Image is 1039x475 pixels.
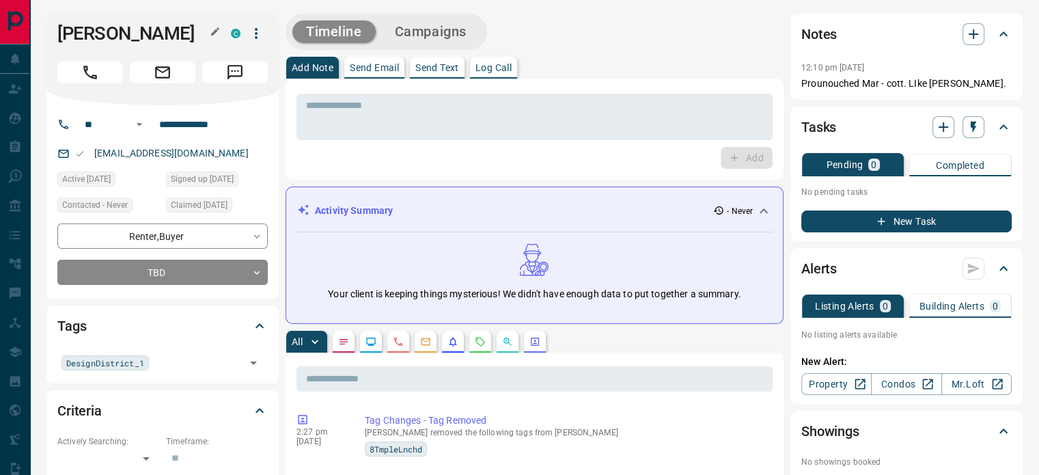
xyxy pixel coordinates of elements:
[75,149,85,159] svg: Email Valid
[231,29,240,38] div: condos.ca
[801,111,1012,144] div: Tasks
[475,336,486,347] svg: Requests
[297,198,772,223] div: Activity Summary- Never
[62,198,128,212] span: Contacted - Never
[919,301,984,311] p: Building Alerts
[131,116,148,133] button: Open
[871,373,941,395] a: Condos
[801,77,1012,91] p: Prounouched Mar - cott. LIke [PERSON_NAME].
[57,260,268,285] div: TBD
[801,23,837,45] h2: Notes
[801,420,859,442] h2: Showings
[57,400,102,422] h2: Criteria
[57,62,123,83] span: Call
[415,63,459,72] p: Send Text
[57,394,268,427] div: Criteria
[801,329,1012,341] p: No listing alerts available
[801,258,837,280] h2: Alerts
[244,353,263,372] button: Open
[166,172,268,191] div: Sat Feb 24 2018
[338,336,349,347] svg: Notes
[166,435,268,448] p: Timeframe:
[57,315,86,337] h2: Tags
[801,456,1012,468] p: No showings booked
[801,355,1012,369] p: New Alert:
[801,182,1012,202] p: No pending tasks
[447,336,458,347] svg: Listing Alerts
[871,160,876,169] p: 0
[365,428,767,437] p: [PERSON_NAME] removed the following tags from [PERSON_NAME]
[292,337,303,347] p: All
[57,223,268,249] div: Renter , Buyer
[130,62,195,83] span: Email
[57,310,268,342] div: Tags
[365,336,376,347] svg: Lead Browsing Activity
[315,204,393,218] p: Activity Summary
[815,301,874,311] p: Listing Alerts
[936,161,984,170] p: Completed
[801,116,836,138] h2: Tasks
[502,336,513,347] svg: Opportunities
[801,373,872,395] a: Property
[350,63,399,72] p: Send Email
[393,336,404,347] svg: Calls
[381,21,480,43] button: Campaigns
[529,336,540,347] svg: Agent Actions
[365,413,767,428] p: Tag Changes - Tag Removed
[296,427,344,437] p: 2:27 pm
[57,435,159,448] p: Actively Searching:
[727,205,753,217] p: - Never
[296,437,344,446] p: [DATE]
[171,172,234,186] span: Signed up [DATE]
[292,63,333,72] p: Add Note
[993,301,998,311] p: 0
[62,172,111,186] span: Active [DATE]
[328,287,740,301] p: Your client is keeping things mysterious! We didn't have enough data to put together a summary.
[166,198,268,217] div: Thu Mar 01 2018
[801,252,1012,285] div: Alerts
[801,18,1012,51] div: Notes
[801,211,1012,232] button: New Task
[171,198,227,212] span: Claimed [DATE]
[941,373,1012,395] a: Mr.Loft
[66,356,144,370] span: DesignDistrict_1
[826,160,863,169] p: Pending
[883,301,888,311] p: 0
[292,21,376,43] button: Timeline
[94,148,249,159] a: [EMAIL_ADDRESS][DOMAIN_NAME]
[57,23,210,44] h1: [PERSON_NAME]
[801,63,864,72] p: 12:10 pm [DATE]
[801,415,1012,448] div: Showings
[370,442,422,456] span: 8TmpleLnchd
[475,63,512,72] p: Log Call
[57,172,159,191] div: Fri Feb 11 2022
[202,62,268,83] span: Message
[420,336,431,347] svg: Emails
